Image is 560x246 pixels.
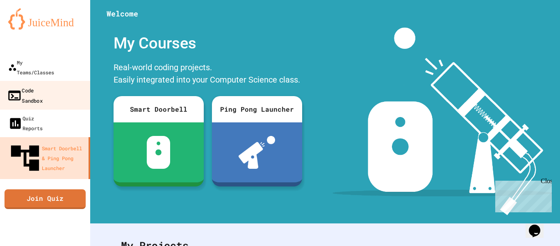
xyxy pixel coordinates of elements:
[239,136,275,169] img: ppl-with-ball.png
[332,28,552,215] img: banner-image-my-projects.png
[109,28,306,59] div: My Courses
[8,141,85,175] div: Smart Doorbell & Ping Pong Launcher
[212,96,302,122] div: Ping Pong Launcher
[7,85,43,105] div: Code Sandbox
[492,177,552,212] iframe: chat widget
[8,113,43,133] div: Quiz Reports
[147,136,170,169] img: sdb-white.svg
[8,8,82,30] img: logo-orange.svg
[526,213,552,238] iframe: chat widget
[114,96,204,122] div: Smart Doorbell
[8,57,54,77] div: My Teams/Classes
[3,3,57,52] div: Chat with us now!Close
[109,59,306,90] div: Real-world coding projects. Easily integrated into your Computer Science class.
[5,189,86,209] a: Join Quiz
